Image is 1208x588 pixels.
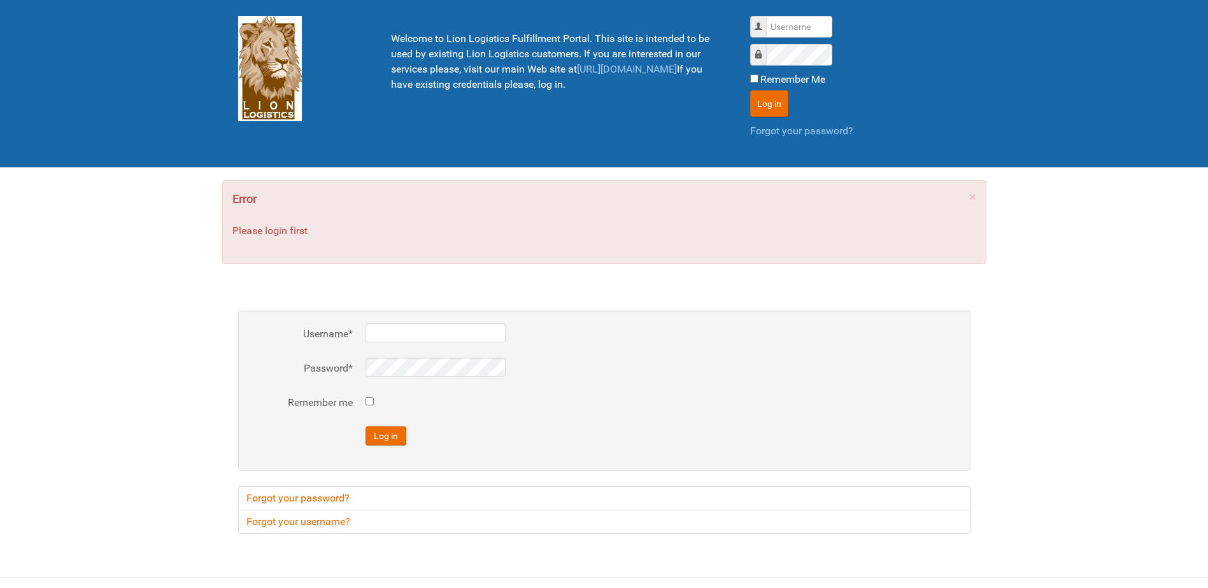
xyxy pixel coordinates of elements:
[750,125,853,137] a: Forgot your password?
[232,223,976,239] p: Please login first
[754,20,763,34] span: Username
[238,510,970,534] a: Forgot your username?
[366,426,406,445] button: Log in
[251,361,353,376] label: Password
[391,31,718,92] p: Welcome to Lion Logistics Fulfillment Portal. This site is intended to be used by existing Lion L...
[238,62,302,74] a: Lion Logistics
[238,16,302,121] img: Lion Logistics
[969,190,976,203] a: ×
[754,48,763,62] span: Password
[577,63,677,75] a: [URL][DOMAIN_NAME]
[766,16,832,38] input: Username
[760,72,825,87] label: Remember Me
[750,90,788,117] button: Log in
[238,486,970,510] a: Forgot your password?
[251,395,353,410] label: Remember me
[232,190,976,208] h4: Error
[251,326,353,342] label: Username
